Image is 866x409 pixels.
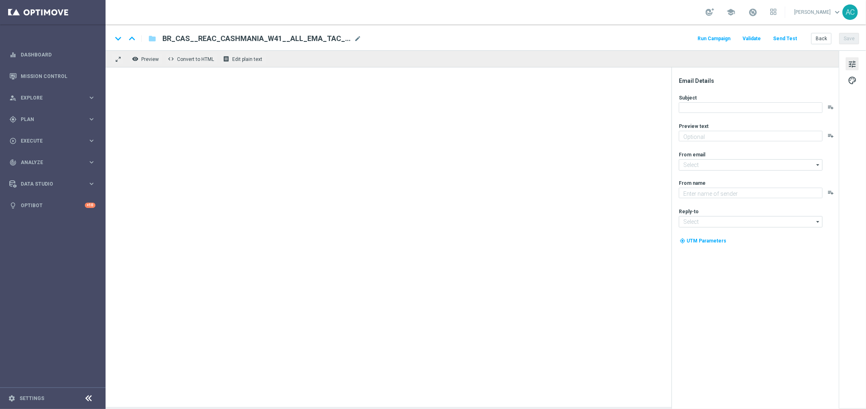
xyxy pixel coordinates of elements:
button: folder [147,32,157,45]
button: lightbulb Optibot +10 [9,202,96,209]
button: gps_fixed Plan keyboard_arrow_right [9,116,96,123]
button: my_location UTM Parameters [679,236,727,245]
div: Data Studio [9,180,88,188]
button: playlist_add [827,189,834,196]
div: Email Details [679,77,838,84]
span: Explore [21,95,88,100]
a: Mission Control [21,65,95,87]
button: playlist_add [827,132,834,139]
div: Explore [9,94,88,102]
span: school [726,8,735,17]
label: Reply-to [679,208,699,215]
button: remove_red_eye Preview [130,54,162,64]
span: mode_edit [354,35,361,42]
input: Select [679,216,823,227]
span: Execute [21,138,88,143]
i: gps_fixed [9,116,17,123]
button: Validate [741,33,762,44]
i: play_circle_outline [9,137,17,145]
div: Mission Control [9,65,95,87]
i: receipt [223,56,229,62]
i: keyboard_arrow_right [88,137,95,145]
i: track_changes [9,159,17,166]
button: tune [846,57,859,70]
a: [PERSON_NAME]keyboard_arrow_down [793,6,842,18]
i: settings [8,395,15,402]
button: code Convert to HTML [166,54,218,64]
i: keyboard_arrow_right [88,180,95,188]
span: BR_CAS__REAC_CASHMANIA_W41__ALL_EMA_TAC_GM [162,34,351,43]
label: Subject [679,95,697,101]
div: Optibot [9,195,95,216]
button: Run Campaign [696,33,732,44]
label: Preview text [679,123,708,130]
span: palette [848,75,857,86]
button: Mission Control [9,73,96,80]
button: Data Studio keyboard_arrow_right [9,181,96,187]
button: person_search Explore keyboard_arrow_right [9,95,96,101]
i: keyboard_arrow_up [126,32,138,45]
a: Dashboard [21,44,95,65]
i: keyboard_arrow_right [88,94,95,102]
span: code [168,56,174,62]
i: equalizer [9,51,17,58]
button: playlist_add [827,104,834,110]
div: +10 [85,203,95,208]
div: Dashboard [9,44,95,65]
span: Plan [21,117,88,122]
span: Convert to HTML [177,56,214,62]
button: equalizer Dashboard [9,52,96,58]
i: keyboard_arrow_right [88,115,95,123]
i: arrow_drop_down [814,216,822,227]
span: Analyze [21,160,88,165]
div: Analyze [9,159,88,166]
button: Send Test [772,33,798,44]
label: From email [679,151,705,158]
button: track_changes Analyze keyboard_arrow_right [9,159,96,166]
button: Back [811,33,831,44]
i: person_search [9,94,17,102]
span: Edit plain text [232,56,262,62]
div: AC [842,4,858,20]
span: UTM Parameters [687,238,726,244]
label: From name [679,180,706,186]
button: palette [846,74,859,87]
a: Settings [19,396,44,401]
span: Validate [743,36,761,41]
div: Plan [9,116,88,123]
button: play_circle_outline Execute keyboard_arrow_right [9,138,96,144]
i: lightbulb [9,202,17,209]
span: Preview [141,56,159,62]
a: Optibot [21,195,85,216]
span: tune [848,59,857,69]
button: Save [839,33,859,44]
i: my_location [680,238,685,244]
i: arrow_drop_down [814,160,822,170]
i: folder [148,34,156,43]
input: Select [679,159,823,171]
i: keyboard_arrow_down [112,32,124,45]
span: Data Studio [21,182,88,186]
span: keyboard_arrow_down [833,8,842,17]
i: keyboard_arrow_right [88,158,95,166]
i: remove_red_eye [132,56,138,62]
div: Execute [9,137,88,145]
button: receipt Edit plain text [221,54,266,64]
